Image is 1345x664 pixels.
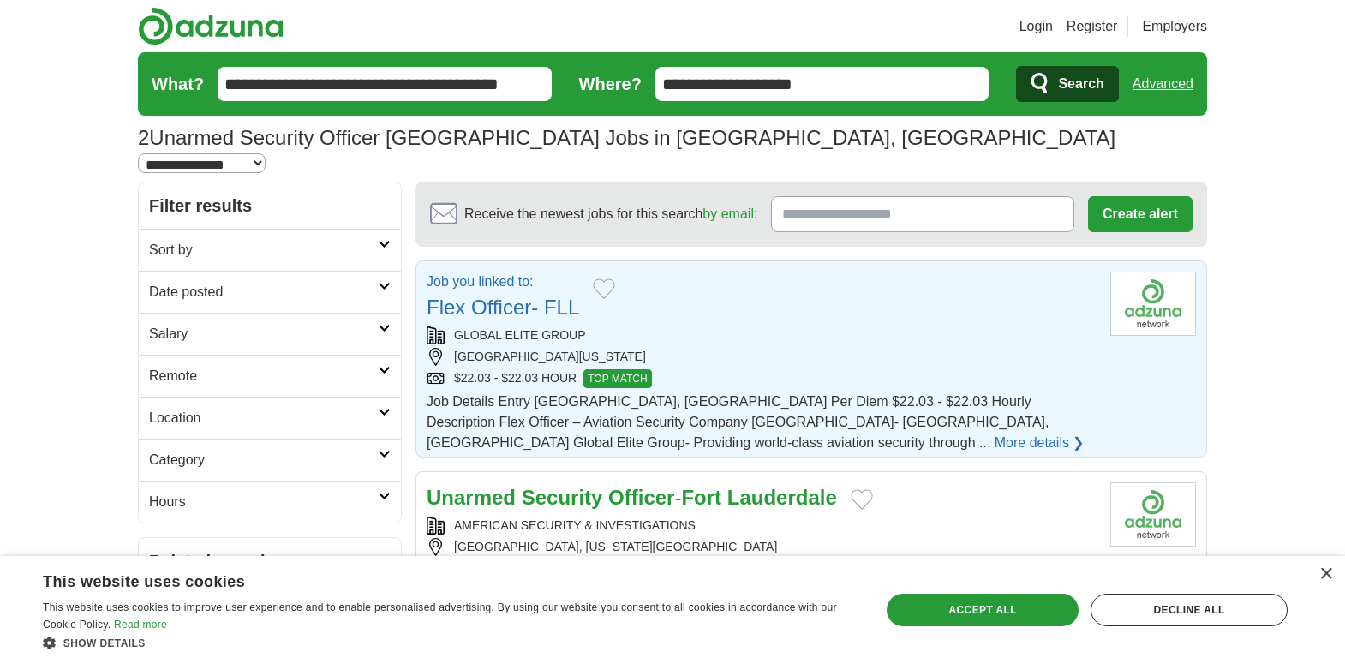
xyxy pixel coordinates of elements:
[149,408,378,428] h2: Location
[427,326,1097,344] div: GLOBAL ELITE GROUP
[851,489,873,510] button: Add to favorite jobs
[427,348,1097,366] div: [GEOGRAPHIC_DATA][US_STATE]
[727,486,837,509] strong: Lauderdale
[138,126,1115,149] h1: Unarmed Security Officer [GEOGRAPHIC_DATA] Jobs in [GEOGRAPHIC_DATA], [GEOGRAPHIC_DATA]
[114,619,167,631] a: Read more, opens a new window
[149,324,378,344] h2: Salary
[139,313,401,355] a: Salary
[427,296,579,319] a: Flex Officer- FLL
[579,71,642,97] label: Where?
[427,486,837,509] a: Unarmed Security Officer-Fort Lauderdale
[427,272,579,292] p: Job you linked to:
[138,7,284,45] img: Adzuna logo
[152,71,204,97] label: What?
[1067,16,1118,37] a: Register
[995,433,1085,453] a: More details ❯
[427,517,1097,535] div: AMERICAN SECURITY & INVESTIGATIONS
[1133,67,1193,101] a: Advanced
[149,366,378,386] h2: Remote
[427,538,1097,556] div: [GEOGRAPHIC_DATA], [US_STATE][GEOGRAPHIC_DATA]
[1319,568,1332,581] div: Close
[702,206,754,221] a: by email
[149,240,378,260] h2: Sort by
[887,594,1079,626] div: Accept all
[139,182,401,229] h2: Filter results
[1058,67,1103,101] span: Search
[1110,272,1196,336] img: Company logo
[139,439,401,481] a: Category
[427,369,1097,388] div: $22.03 - $22.03 HOUR
[149,492,378,512] h2: Hours
[139,271,401,313] a: Date posted
[43,634,856,651] div: Show details
[43,601,837,631] span: This website uses cookies to improve user experience and to enable personalised advertising. By u...
[1016,66,1118,102] button: Search
[139,229,401,271] a: Sort by
[139,481,401,523] a: Hours
[464,204,757,224] span: Receive the newest jobs for this search :
[427,394,1049,450] span: Job Details Entry [GEOGRAPHIC_DATA], [GEOGRAPHIC_DATA] Per Diem $22.03 - $22.03 Hourly Descriptio...
[43,566,813,592] div: This website uses cookies
[139,397,401,439] a: Location
[608,486,674,509] strong: Officer
[583,369,651,388] span: TOP MATCH
[593,278,615,299] button: Add to favorite jobs
[149,282,378,302] h2: Date posted
[149,450,378,470] h2: Category
[139,355,401,397] a: Remote
[138,123,149,153] span: 2
[681,486,721,509] strong: Fort
[63,637,146,649] span: Show details
[1019,16,1053,37] a: Login
[1142,16,1207,37] a: Employers
[427,486,516,509] strong: Unarmed
[1110,482,1196,547] img: Company logo
[1088,196,1193,232] button: Create alert
[1091,594,1288,626] div: Decline all
[522,486,603,509] strong: Security
[149,548,391,574] h2: Related searches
